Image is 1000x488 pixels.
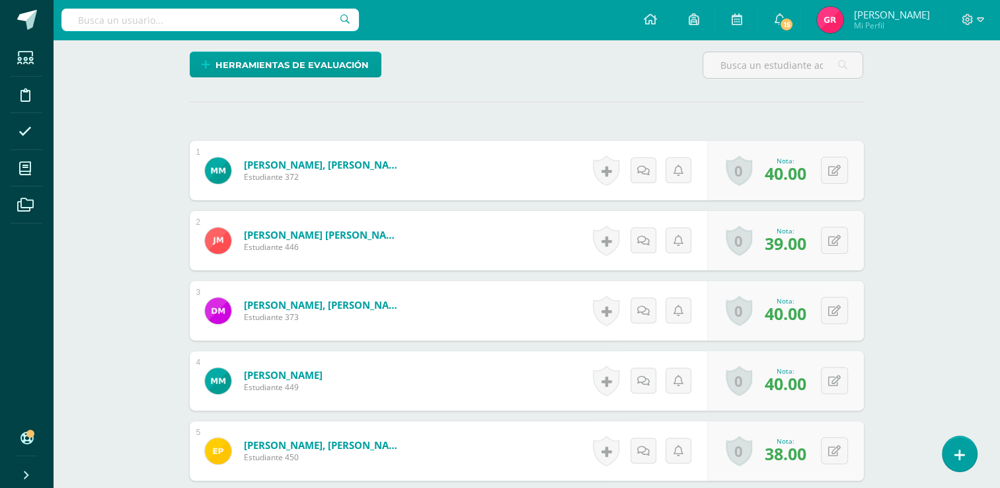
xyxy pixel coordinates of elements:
[703,52,863,78] input: Busca un estudiante aquí...
[244,382,323,393] span: Estudiante 449
[765,296,806,305] div: Nota:
[817,7,843,33] img: a8b7d6a32ad83b69ddb3ec802e209076.png
[779,17,794,32] span: 15
[726,225,752,256] a: 0
[765,436,806,446] div: Nota:
[244,241,403,253] span: Estudiante 446
[726,436,752,466] a: 0
[244,171,403,183] span: Estudiante 372
[765,232,806,255] span: 39.00
[765,366,806,376] div: Nota:
[765,162,806,184] span: 40.00
[765,372,806,395] span: 40.00
[244,228,403,241] a: [PERSON_NAME] [PERSON_NAME]
[765,442,806,465] span: 38.00
[205,298,231,324] img: 230cad3796f4c99469c76dcb3c1c9572.png
[726,366,752,396] a: 0
[244,311,403,323] span: Estudiante 373
[205,227,231,254] img: 251c2580e0645f0336d08d97e8154c36.png
[853,20,929,31] span: Mi Perfil
[765,226,806,235] div: Nota:
[190,52,381,77] a: Herramientas de evaluación
[765,156,806,165] div: Nota:
[244,452,403,463] span: Estudiante 450
[215,53,369,77] span: Herramientas de evaluación
[726,296,752,326] a: 0
[244,158,403,171] a: [PERSON_NAME], [PERSON_NAME]
[61,9,359,31] input: Busca un usuario...
[765,302,806,325] span: 40.00
[853,8,929,21] span: [PERSON_NAME]
[205,157,231,184] img: 7d8232f4c552fad38de380fdcff7c787.png
[205,368,231,394] img: daf3a25bb903e309450bed8d8bb1f841.png
[244,438,403,452] a: [PERSON_NAME], [PERSON_NAME]
[726,155,752,186] a: 0
[205,438,231,464] img: f39c9474062a2bf68bf55048137491f9.png
[244,368,323,382] a: [PERSON_NAME]
[244,298,403,311] a: [PERSON_NAME], [PERSON_NAME]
